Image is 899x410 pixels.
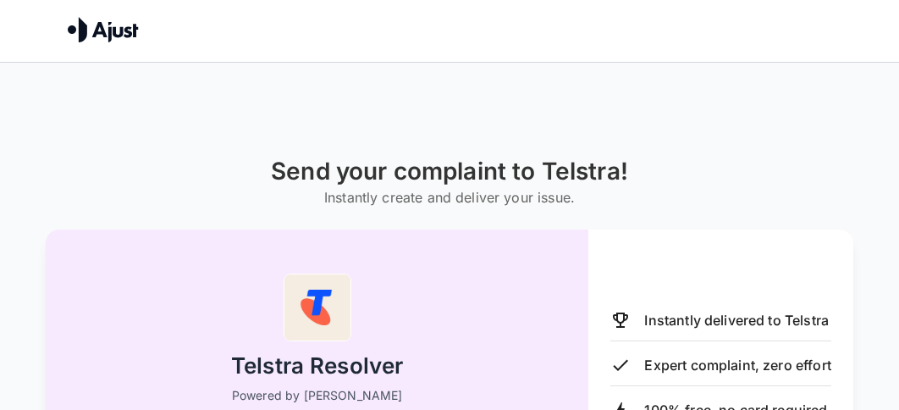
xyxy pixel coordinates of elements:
img: Ajust [68,17,139,42]
h1: Send your complaint to Telstra! [271,158,628,186]
p: Expert complaint, zero effort [644,355,830,375]
h2: Telstra Resolver [231,352,403,381]
p: Powered by [PERSON_NAME] [232,387,403,404]
img: Telstra [284,274,351,341]
p: Instantly delivered to Telstra [644,310,829,330]
h6: Instantly create and deliver your issue. [271,186,628,209]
